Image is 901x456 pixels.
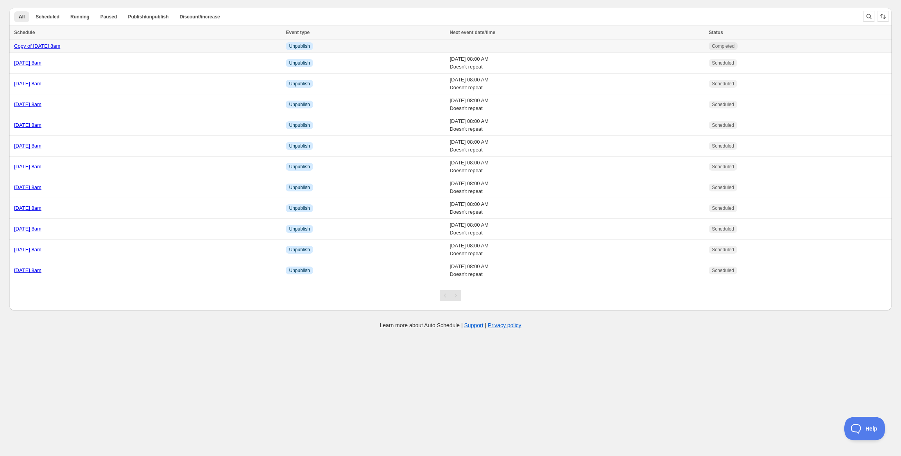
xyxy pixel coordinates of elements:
span: Scheduled [36,14,59,20]
a: [DATE] 8am [14,184,41,190]
span: Unpublish [289,247,310,253]
span: All [19,14,25,20]
td: [DATE] 08:00 AM Doesn't repeat [447,94,706,115]
td: [DATE] 08:00 AM Doesn't repeat [447,219,706,240]
a: [DATE] 8am [14,81,41,87]
span: Unpublish [289,81,310,87]
span: Scheduled [712,267,734,274]
button: Sort the results [878,11,888,22]
a: [DATE] 8am [14,122,41,128]
a: Copy of [DATE] 8am [14,43,60,49]
span: Unpublish [289,226,310,232]
span: Status [709,30,723,35]
p: Learn more about Auto Schedule | | [380,321,521,329]
iframe: Toggle Customer Support [844,417,885,440]
span: Scheduled [712,247,734,253]
span: Scheduled [712,60,734,66]
span: Unpublish [289,267,310,274]
span: Unpublish [289,143,310,149]
span: Scheduled [712,81,734,87]
nav: Pagination [440,290,461,301]
span: Scheduled [712,205,734,211]
td: [DATE] 08:00 AM Doesn't repeat [447,260,706,281]
span: Scheduled [712,226,734,232]
span: Unpublish [289,184,310,191]
span: Unpublish [289,101,310,108]
span: Event type [286,30,310,35]
a: Privacy policy [488,322,521,328]
a: [DATE] 8am [14,101,41,107]
span: Scheduled [712,101,734,108]
a: [DATE] 8am [14,60,41,66]
button: Search and filter results [863,11,874,22]
td: [DATE] 08:00 AM Doesn't repeat [447,177,706,198]
span: Unpublish [289,164,310,170]
span: Completed [712,43,734,49]
span: Next event date/time [450,30,495,35]
a: [DATE] 8am [14,226,41,232]
td: [DATE] 08:00 AM Doesn't repeat [447,53,706,74]
span: Unpublish [289,60,310,66]
a: [DATE] 8am [14,267,41,273]
a: Support [464,322,484,328]
td: [DATE] 08:00 AM Doesn't repeat [447,157,706,177]
span: Discount/increase [179,14,220,20]
td: [DATE] 08:00 AM Doesn't repeat [447,198,706,219]
td: [DATE] 08:00 AM Doesn't repeat [447,74,706,94]
span: Scheduled [712,164,734,170]
a: [DATE] 8am [14,143,41,149]
span: Publish/unpublish [128,14,168,20]
span: Paused [100,14,117,20]
td: [DATE] 08:00 AM Doesn't repeat [447,136,706,157]
span: Schedule [14,30,35,35]
span: Running [70,14,90,20]
td: [DATE] 08:00 AM Doesn't repeat [447,240,706,260]
a: [DATE] 8am [14,205,41,211]
span: Unpublish [289,122,310,128]
span: Scheduled [712,122,734,128]
td: [DATE] 08:00 AM Doesn't repeat [447,115,706,136]
span: Unpublish [289,205,310,211]
a: [DATE] 8am [14,164,41,169]
span: Scheduled [712,143,734,149]
a: [DATE] 8am [14,247,41,252]
span: Scheduled [712,184,734,191]
span: Unpublish [289,43,310,49]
